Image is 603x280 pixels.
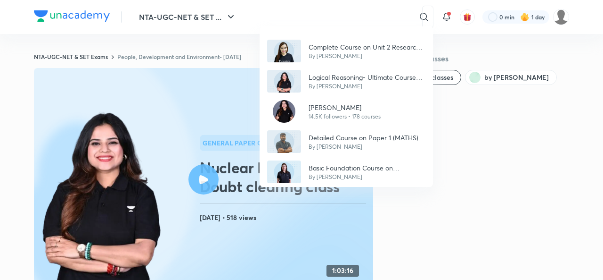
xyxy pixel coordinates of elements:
[267,70,301,93] img: Avatar
[260,157,433,187] a: AvatarBasic Foundation Course on Psychology - UGC NET [DATE]By [PERSON_NAME]
[267,130,301,153] img: Avatar
[267,161,301,183] img: Avatar
[273,100,295,123] img: Avatar
[309,173,425,181] p: By [PERSON_NAME]
[267,40,301,62] img: Avatar
[309,133,425,143] p: Detailed Course on Paper 1 (MATHS) - UGC NET [DATE]
[309,82,425,91] p: By [PERSON_NAME]
[260,96,433,127] a: Avatar[PERSON_NAME]14.5K followers • 178 courses
[309,112,381,121] p: 14.5K followers • 178 courses
[309,102,381,112] p: [PERSON_NAME]
[309,42,425,52] p: Complete Course on Unit 2 Research Aptitude NET/JRF [DATE]
[309,143,425,151] p: By [PERSON_NAME]
[309,163,425,173] p: Basic Foundation Course on Psychology - UGC NET [DATE]
[260,66,433,96] a: AvatarLogical Reasoning- Ultimate Course for [DATE]By [PERSON_NAME]
[260,36,433,66] a: AvatarComplete Course on Unit 2 Research Aptitude NET/JRF [DATE]By [PERSON_NAME]
[309,52,425,60] p: By [PERSON_NAME]
[260,127,433,157] a: AvatarDetailed Course on Paper 1 (MATHS) - UGC NET [DATE]By [PERSON_NAME]
[309,72,425,82] p: Logical Reasoning- Ultimate Course for [DATE]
